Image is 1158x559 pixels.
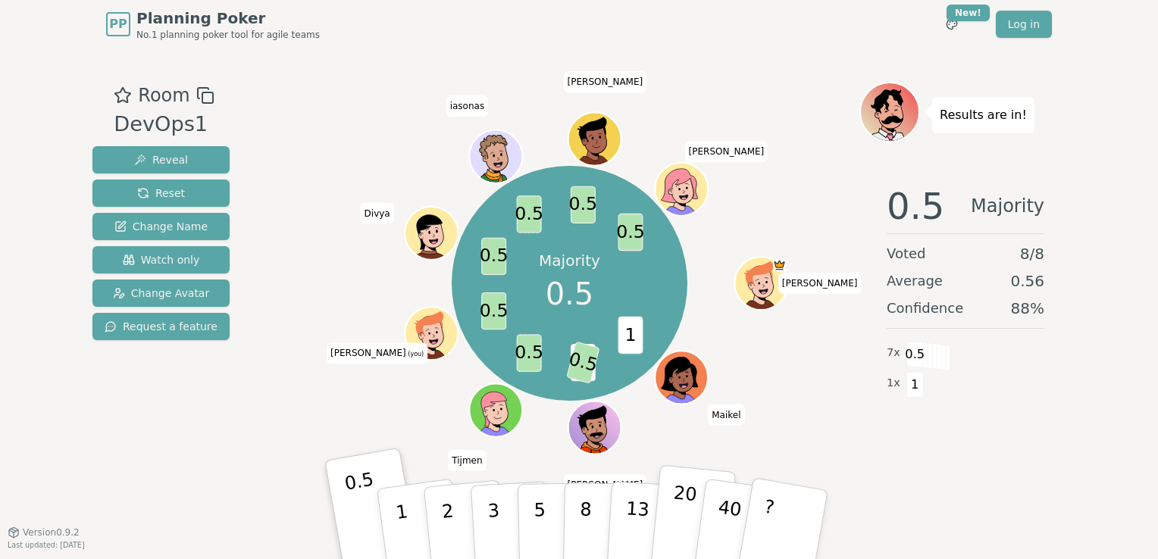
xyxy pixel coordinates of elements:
[971,188,1044,224] span: Majority
[571,186,596,223] span: 0.5
[708,404,744,426] span: Click to change your name
[136,29,320,41] span: No.1 planning poker tool for agile teams
[564,474,647,495] span: Click to change your name
[92,213,230,240] button: Change Name
[92,146,230,173] button: Reveal
[114,219,208,234] span: Change Name
[947,5,990,21] div: New!
[448,450,486,471] span: Click to change your name
[887,345,900,361] span: 7 x
[8,526,80,539] button: Version0.9.2
[134,152,188,167] span: Reveal
[906,342,924,367] span: 0.5
[887,243,926,264] span: Voted
[906,372,924,398] span: 1
[123,252,200,267] span: Watch only
[92,279,230,307] button: Change Avatar
[92,313,230,340] button: Request a feature
[546,271,594,317] span: 0.5
[106,8,320,41] a: PPPlanning PokerNo.1 planning poker tool for agile teams
[1020,243,1044,264] span: 8 / 8
[114,109,214,140] div: DevOps1
[567,341,601,383] span: 0.5
[343,469,386,554] p: 0.5
[406,351,424,358] span: (you)
[618,316,643,353] span: 1
[564,71,647,92] span: Click to change your name
[940,105,1027,126] p: Results are in!
[517,334,542,371] span: 0.5
[8,541,85,549] span: Last updated: [DATE]
[778,273,862,294] span: Click to change your name
[996,11,1052,38] a: Log in
[137,186,185,201] span: Reset
[361,203,394,224] span: Click to change your name
[105,319,218,334] span: Request a feature
[887,188,944,224] span: 0.5
[517,195,542,233] span: 0.5
[685,141,768,162] span: Click to change your name
[407,308,457,358] button: Click to change your avatar
[539,250,600,271] p: Majority
[92,246,230,273] button: Watch only
[887,375,900,392] span: 1 x
[618,213,643,250] span: 0.5
[327,342,427,364] span: Click to change your name
[23,526,80,539] span: Version 0.9.2
[1011,298,1044,319] span: 88 %
[1010,270,1044,292] span: 0.56
[138,82,189,109] span: Room
[887,298,963,319] span: Confidence
[482,292,507,329] span: 0.5
[92,180,230,207] button: Reset
[887,270,943,292] span: Average
[938,11,966,38] button: New!
[109,15,127,33] span: PP
[482,237,507,274] span: 0.5
[136,8,320,29] span: Planning Poker
[446,95,489,117] span: Click to change your name
[773,258,787,272] span: Martin is the host
[114,82,132,109] button: Add as favourite
[113,286,210,301] span: Change Avatar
